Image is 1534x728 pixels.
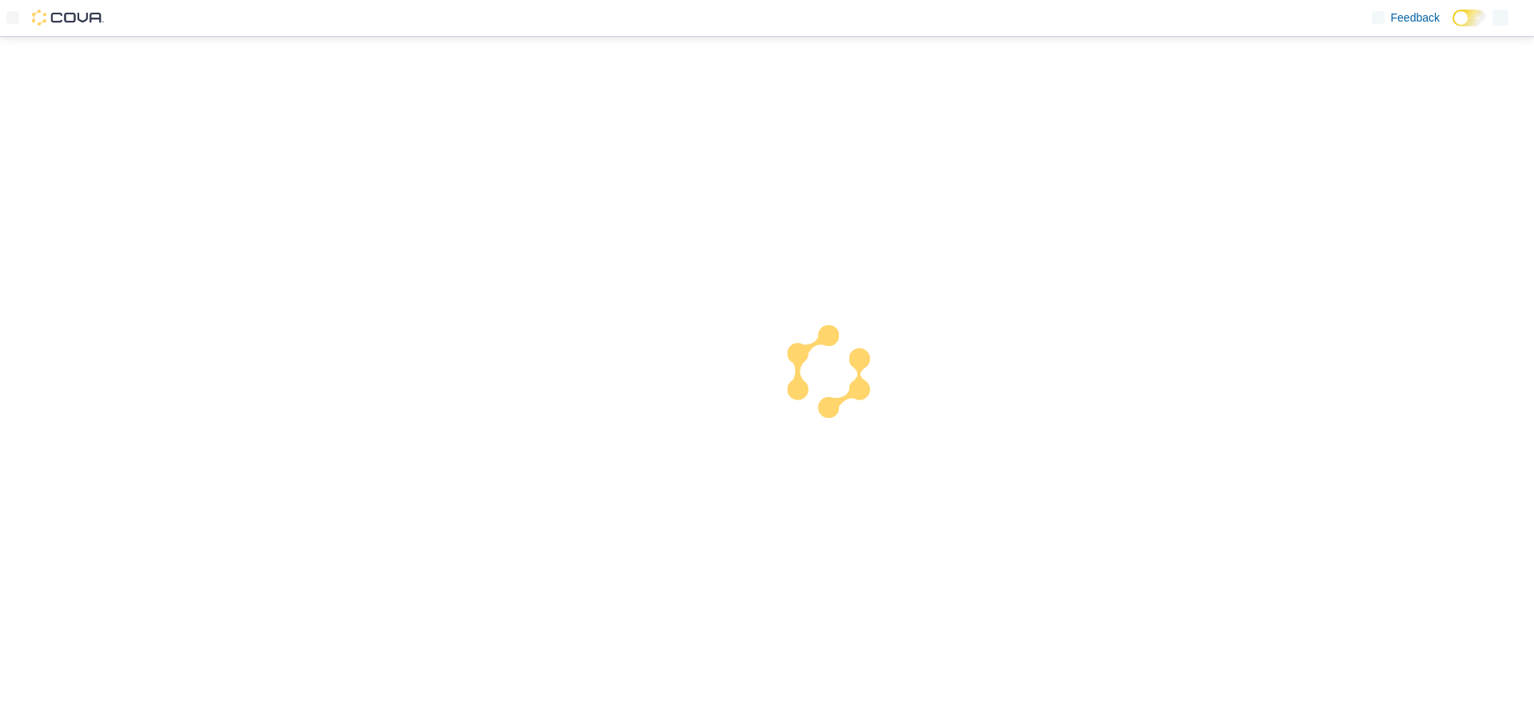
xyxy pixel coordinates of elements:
[1453,10,1486,26] input: Dark Mode
[1365,2,1446,34] a: Feedback
[32,10,104,26] img: Cova
[1391,10,1440,26] span: Feedback
[1453,26,1453,27] span: Dark Mode
[767,313,887,433] img: cova-loader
